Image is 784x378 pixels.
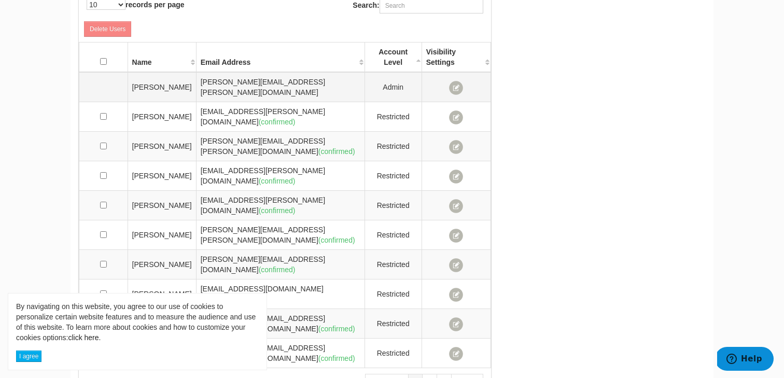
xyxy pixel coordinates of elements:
[365,220,422,250] td: Restricted
[128,220,196,250] td: [PERSON_NAME]
[365,191,422,220] td: Restricted
[365,43,422,73] th: Account Level: activate to sort column descending
[365,132,422,161] td: Restricted
[128,72,196,102] td: [PERSON_NAME]
[68,333,99,342] a: click here
[196,309,365,339] td: [PERSON_NAME][EMAIL_ADDRESS][PERSON_NAME][DOMAIN_NAME]
[422,43,491,73] th: Visibility Settings: activate to sort column ascending
[717,347,774,373] iframe: Opens a widget where you can find more information
[16,351,41,362] button: I agree
[449,81,463,95] span: Manage User's domains
[365,102,422,132] td: Restricted
[449,288,463,302] span: Manage User's domains
[196,102,365,132] td: [EMAIL_ADDRESS][PERSON_NAME][DOMAIN_NAME]
[449,317,463,331] span: Manage User's domains
[449,140,463,154] span: Manage User's domains
[365,72,422,102] td: Admin
[196,220,365,250] td: [PERSON_NAME][EMAIL_ADDRESS][PERSON_NAME][DOMAIN_NAME]
[128,191,196,220] td: [PERSON_NAME]
[318,325,355,333] span: (confirmed)
[365,279,422,309] td: Restricted
[449,347,463,361] span: Manage User's domains
[128,43,196,73] th: Name: activate to sort column ascending
[259,177,296,185] span: (confirmed)
[196,161,365,191] td: [EMAIL_ADDRESS][PERSON_NAME][DOMAIN_NAME]
[128,161,196,191] td: [PERSON_NAME]
[449,258,463,272] span: Manage User's domains
[128,132,196,161] td: [PERSON_NAME]
[365,339,422,368] td: Restricted
[259,265,296,274] span: (confirmed)
[449,199,463,213] span: Manage User's domains
[196,339,365,368] td: [PERSON_NAME][EMAIL_ADDRESS][PERSON_NAME][DOMAIN_NAME]
[196,250,365,279] td: [PERSON_NAME][EMAIL_ADDRESS][DOMAIN_NAME]
[318,354,355,362] span: (confirmed)
[196,72,365,102] td: [PERSON_NAME][EMAIL_ADDRESS][PERSON_NAME][DOMAIN_NAME]
[196,132,365,161] td: [PERSON_NAME][EMAIL_ADDRESS][PERSON_NAME][DOMAIN_NAME]
[196,279,365,309] td: [EMAIL_ADDRESS][DOMAIN_NAME]
[259,206,296,215] span: (confirmed)
[128,102,196,132] td: [PERSON_NAME]
[365,309,422,339] td: Restricted
[365,250,422,279] td: Restricted
[318,236,355,244] span: (confirmed)
[318,147,355,156] span: (confirmed)
[16,301,259,343] div: By navigating on this website, you agree to our use of cookies to personalize certain website fea...
[128,250,196,279] td: [PERSON_NAME]
[84,21,131,37] a: Delete Users
[196,191,365,220] td: [EMAIL_ADDRESS][PERSON_NAME][DOMAIN_NAME]
[449,170,463,184] span: Manage User's domains
[449,110,463,124] span: Manage User's domains
[128,279,196,309] td: [PERSON_NAME]
[259,118,296,126] span: (confirmed)
[449,229,463,243] span: Manage User's domains
[365,161,422,191] td: Restricted
[196,43,365,73] th: Email Address: activate to sort column ascending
